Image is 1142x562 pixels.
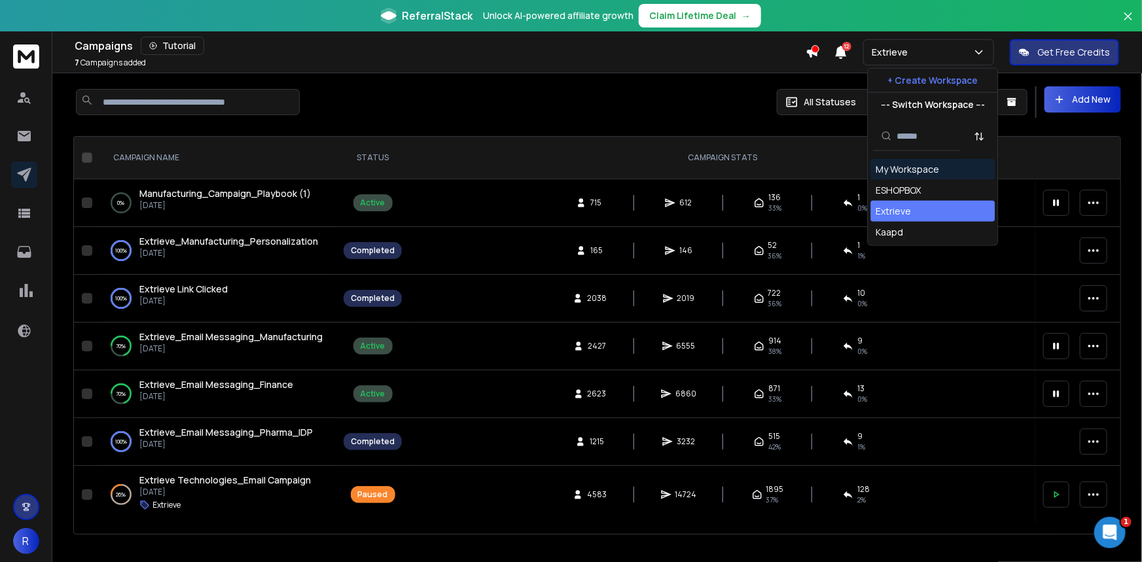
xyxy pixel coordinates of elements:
[139,474,311,487] a: Extrieve Technologies_Email Campaign
[677,293,695,304] span: 2019
[768,394,781,404] span: 33 %
[98,179,336,227] td: 0%Manufacturing_Campaign_Playbook (1)[DATE]
[116,340,126,353] p: 70 %
[768,192,781,203] span: 136
[768,442,781,452] span: 42 %
[590,436,604,447] span: 1215
[1044,86,1121,113] button: Add New
[588,341,606,351] span: 2427
[768,383,780,394] span: 871
[141,37,204,55] button: Tutorial
[876,226,903,239] div: Kaapd
[139,439,313,449] p: [DATE]
[98,323,336,370] td: 70%Extrieve_Email Messaging_Manufacturing[DATE]
[116,488,126,501] p: 26 %
[75,57,79,68] span: 7
[139,200,311,211] p: [DATE]
[139,235,318,248] a: Extrieve_Manufacturing_Personalization
[587,489,607,500] span: 4583
[139,426,313,439] a: Extrieve_Email Messaging_Pharma_IDP
[876,184,921,197] div: ESHOPBOX
[768,288,781,298] span: 722
[139,474,311,486] span: Extrieve Technologies_Email Campaign
[857,203,867,213] span: 0 %
[139,426,313,438] span: Extrieve_Email Messaging_Pharma_IDP
[768,240,777,251] span: 52
[1037,46,1110,59] p: Get Free Credits
[857,336,863,346] span: 9
[483,9,633,22] p: Unlock AI-powered affiliate growth
[966,123,992,149] button: Sort by Sort A-Z
[857,495,866,505] span: 2 %
[361,389,385,399] div: Active
[842,42,851,51] span: 12
[741,9,751,22] span: →
[876,163,939,176] div: My Workspace
[857,192,860,203] span: 1
[768,346,781,357] span: 38 %
[139,378,293,391] a: Extrieve_Email Messaging_Finance
[587,293,607,304] span: 2038
[115,244,127,257] p: 100 %
[857,431,863,442] span: 9
[881,98,985,111] p: --- Switch Workspace ---
[139,283,228,296] a: Extrieve Link Clicked
[115,292,127,305] p: 100 %
[857,394,867,404] span: 0 %
[13,528,39,554] button: R
[115,435,127,448] p: 100 %
[139,235,318,247] span: Extrieve_Manufacturing_Personalization
[1120,8,1137,39] button: Close banner
[139,343,323,354] p: [DATE]
[857,240,860,251] span: 1
[98,227,336,275] td: 100%Extrieve_Manufacturing_Personalization[DATE]
[1094,517,1126,548] iframe: Intercom live chat
[336,137,410,179] th: STATUS
[118,196,125,209] p: 0 %
[804,96,856,109] p: All Statuses
[116,387,126,400] p: 70 %
[857,484,870,495] span: 128
[410,137,1035,179] th: CAMPAIGN STATS
[857,346,867,357] span: 0 %
[1010,39,1119,65] button: Get Free Credits
[679,245,692,256] span: 146
[677,436,695,447] span: 3232
[402,8,473,24] span: ReferralStack
[675,389,696,399] span: 6860
[590,198,603,208] span: 715
[75,58,146,68] p: Campaigns added
[139,487,311,497] p: [DATE]
[675,489,697,500] span: 14724
[857,383,865,394] span: 13
[98,275,336,323] td: 100%Extrieve Link Clicked[DATE]
[679,198,692,208] span: 612
[98,466,336,524] td: 26%Extrieve Technologies_Email Campaign[DATE]Extrieve
[351,245,395,256] div: Completed
[139,187,311,200] a: Manufacturing_Campaign_Playbook (1)
[361,198,385,208] div: Active
[351,436,395,447] div: Completed
[766,495,779,505] span: 37 %
[677,341,696,351] span: 6555
[768,251,782,261] span: 36 %
[590,245,603,256] span: 165
[75,37,806,55] div: Campaigns
[857,442,865,452] span: 1 %
[768,298,782,309] span: 36 %
[139,391,293,402] p: [DATE]
[139,296,228,306] p: [DATE]
[358,489,388,500] div: Paused
[139,248,318,258] p: [DATE]
[768,203,781,213] span: 33 %
[768,431,780,442] span: 515
[768,336,781,346] span: 914
[351,293,395,304] div: Completed
[876,205,911,218] div: Extrieve
[857,298,867,309] span: 0 %
[766,484,784,495] span: 1895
